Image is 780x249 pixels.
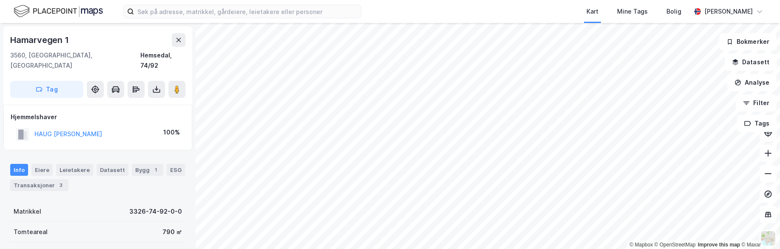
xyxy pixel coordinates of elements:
div: 1 [151,166,160,174]
a: OpenStreetMap [655,242,696,248]
div: Transaksjoner [10,179,68,191]
div: Matrikkel [14,206,41,217]
div: Mine Tags [617,6,648,17]
div: Leietakere [56,164,93,176]
div: Hamarvegen 1 [10,33,71,47]
div: 790 ㎡ [162,227,182,237]
div: Datasett [97,164,128,176]
div: Bolig [666,6,681,17]
div: 100% [163,127,180,137]
input: Søk på adresse, matrikkel, gårdeiere, leietakere eller personer [134,5,361,18]
img: logo.f888ab2527a4732fd821a326f86c7f29.svg [14,4,103,19]
a: Improve this map [698,242,740,248]
div: ESG [167,164,185,176]
iframe: Chat Widget [737,208,780,249]
div: Bygg [132,164,163,176]
div: Eiere [31,164,53,176]
button: Datasett [725,54,777,71]
button: Filter [736,94,777,112]
div: Kart [586,6,598,17]
div: Tomteareal [14,227,48,237]
div: Kontrollprogram for chat [737,208,780,249]
div: [PERSON_NAME] [704,6,753,17]
a: Mapbox [629,242,653,248]
div: Hjemmelshaver [11,112,185,122]
button: Tag [10,81,83,98]
div: 3560, [GEOGRAPHIC_DATA], [GEOGRAPHIC_DATA] [10,50,140,71]
div: Info [10,164,28,176]
button: Bokmerker [719,33,777,50]
div: 3 [57,181,65,189]
button: Analyse [727,74,777,91]
button: Tags [737,115,777,132]
div: Hemsedal, 74/92 [140,50,185,71]
div: 3326-74-92-0-0 [129,206,182,217]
